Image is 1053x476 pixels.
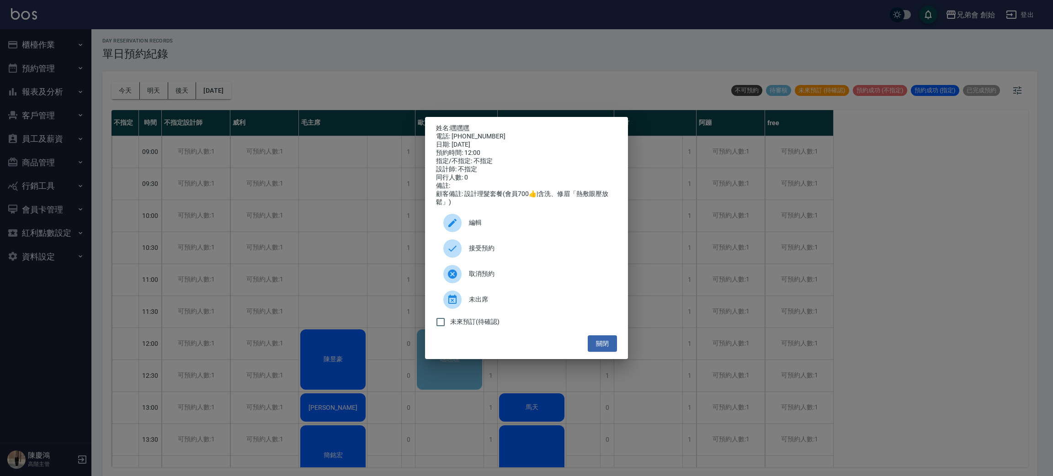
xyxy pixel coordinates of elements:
div: 同行人數: 0 [436,174,617,182]
div: 預約時間: 12:00 [436,149,617,157]
div: 設計師: 不指定 [436,165,617,174]
span: 未出席 [469,295,610,304]
span: 編輯 [469,218,610,227]
span: 未來預訂(待確認) [450,317,500,327]
div: 未出席 [436,287,617,312]
span: 取消預約 [469,269,610,279]
div: 電話: [PHONE_NUMBER] [436,132,617,141]
div: 編輯 [436,210,617,236]
div: 日期: [DATE] [436,141,617,149]
div: 備註: [436,182,617,190]
p: 姓名: [436,124,617,132]
button: 關閉 [588,335,617,352]
div: 接受預約 [436,236,617,261]
span: 接受預約 [469,243,610,253]
div: 指定/不指定: 不指定 [436,157,617,165]
div: 顧客備註: 設計理髮套餐(會員700👍|含洗、修眉「熱敷眼壓放鬆」) [436,190,617,206]
div: 取消預約 [436,261,617,287]
a: 嘿嘿嘿 [450,124,469,132]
